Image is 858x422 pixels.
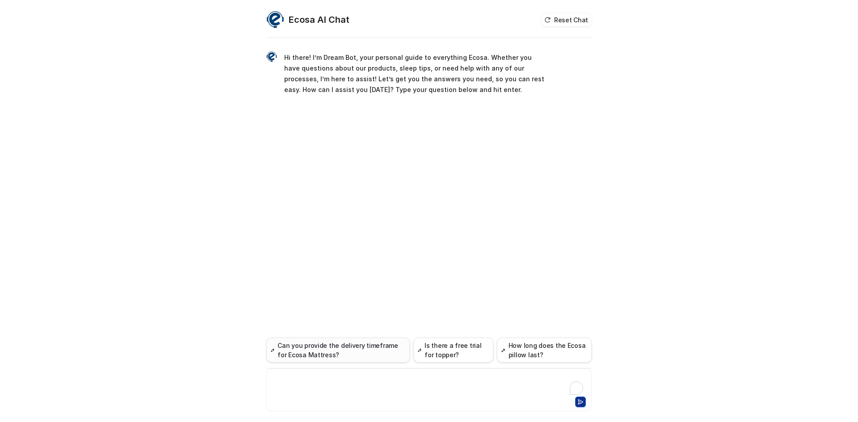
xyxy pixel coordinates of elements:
img: Widget [266,51,277,62]
div: To enrich screen reader interactions, please activate Accessibility in Grammarly extension settings [269,374,589,395]
img: Widget [266,11,284,29]
button: How long does the Ecosa pillow last? [497,338,592,363]
button: Reset Chat [542,13,592,26]
button: Can you provide the delivery timeframe for Ecosa Mattress? [266,338,410,363]
button: Is there a free trial for topper? [413,338,493,363]
p: Hi there! I’m Dream Bot, your personal guide to everything Ecosa. Whether you have questions abou... [284,52,546,95]
h2: Ecosa AI Chat [289,13,349,26]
